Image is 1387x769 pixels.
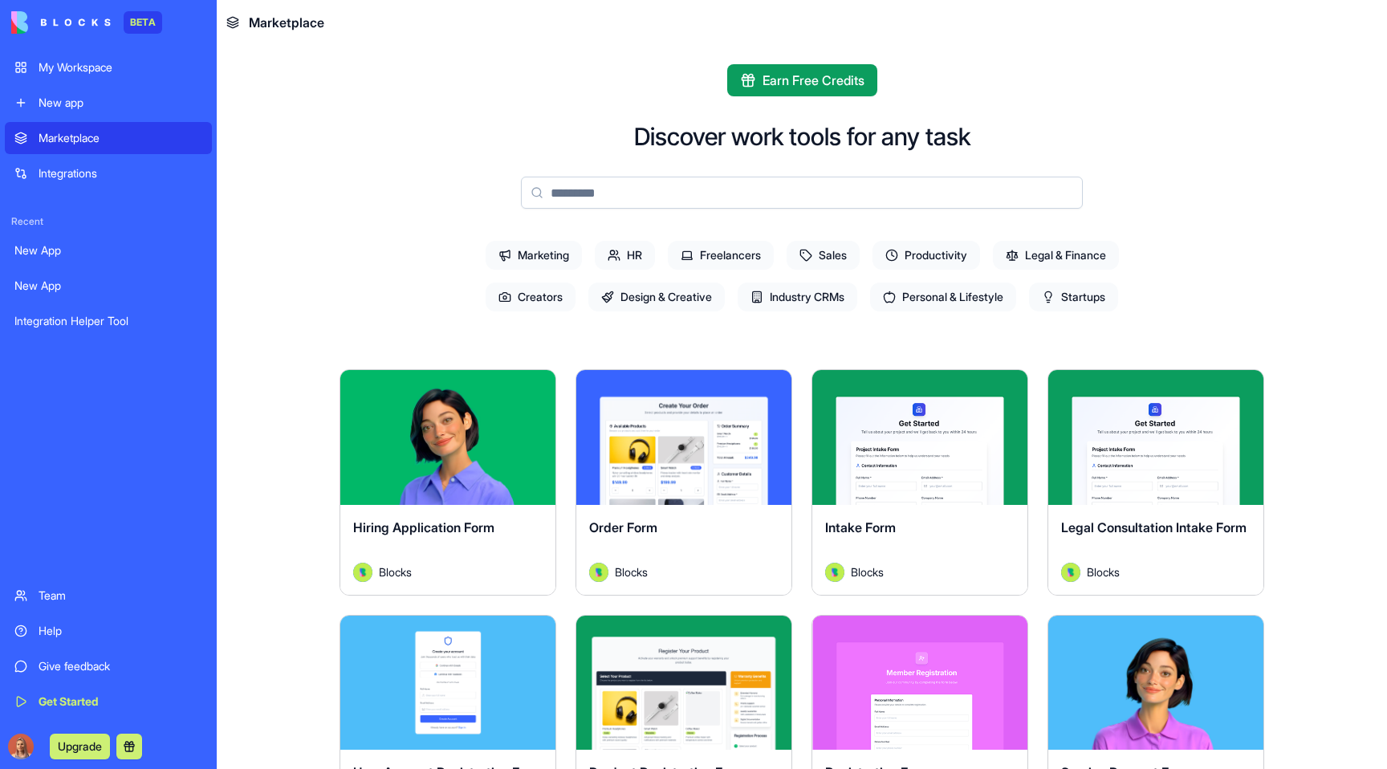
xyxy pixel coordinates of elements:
[5,87,212,119] a: New app
[5,305,212,337] a: Integration Helper Tool
[589,519,657,535] span: Order Form
[5,51,212,83] a: My Workspace
[595,241,655,270] span: HR
[588,283,725,311] span: Design & Creative
[39,623,202,639] div: Help
[5,615,212,647] a: Help
[1087,564,1120,580] span: Blocks
[851,564,884,580] span: Blocks
[14,313,202,329] div: Integration Helper Tool
[39,130,202,146] div: Marketplace
[11,11,162,34] a: BETA
[825,563,844,582] img: Avatar
[5,157,212,189] a: Integrations
[615,564,648,580] span: Blocks
[872,241,980,270] span: Productivity
[5,650,212,682] a: Give feedback
[5,686,212,718] a: Get Started
[589,563,608,582] img: Avatar
[634,122,970,151] h2: Discover work tools for any task
[811,369,1028,596] a: Intake FormAvatarBlocks
[1061,563,1080,582] img: Avatar
[486,241,582,270] span: Marketing
[1061,518,1251,563] div: Legal Consultation Intake Form
[576,369,792,596] a: Order FormAvatarBlocks
[763,71,864,90] span: Earn Free Credits
[668,241,774,270] span: Freelancers
[39,658,202,674] div: Give feedback
[39,59,202,75] div: My Workspace
[1047,369,1264,596] a: Legal Consultation Intake FormAvatarBlocks
[825,518,1015,563] div: Intake Form
[14,242,202,258] div: New App
[727,64,877,96] button: Earn Free Credits
[353,563,372,582] img: Avatar
[11,11,111,34] img: logo
[787,241,860,270] span: Sales
[249,13,324,32] span: Marketplace
[738,283,857,311] span: Industry CRMs
[39,588,202,604] div: Team
[5,270,212,302] a: New App
[340,369,556,596] a: Hiring Application FormAvatarBlocks
[5,215,212,228] span: Recent
[124,11,162,34] div: BETA
[39,95,202,111] div: New app
[50,734,110,759] button: Upgrade
[39,165,202,181] div: Integrations
[14,278,202,294] div: New App
[8,734,34,759] img: Marina_gj5dtt.jpg
[353,518,543,563] div: Hiring Application Form
[870,283,1016,311] span: Personal & Lifestyle
[353,519,494,535] span: Hiring Application Form
[1029,283,1118,311] span: Startups
[5,580,212,612] a: Team
[50,738,110,754] a: Upgrade
[486,283,576,311] span: Creators
[39,694,202,710] div: Get Started
[379,564,412,580] span: Blocks
[993,241,1119,270] span: Legal & Finance
[589,518,779,563] div: Order Form
[5,234,212,267] a: New App
[5,122,212,154] a: Marketplace
[1061,519,1247,535] span: Legal Consultation Intake Form
[825,519,896,535] span: Intake Form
